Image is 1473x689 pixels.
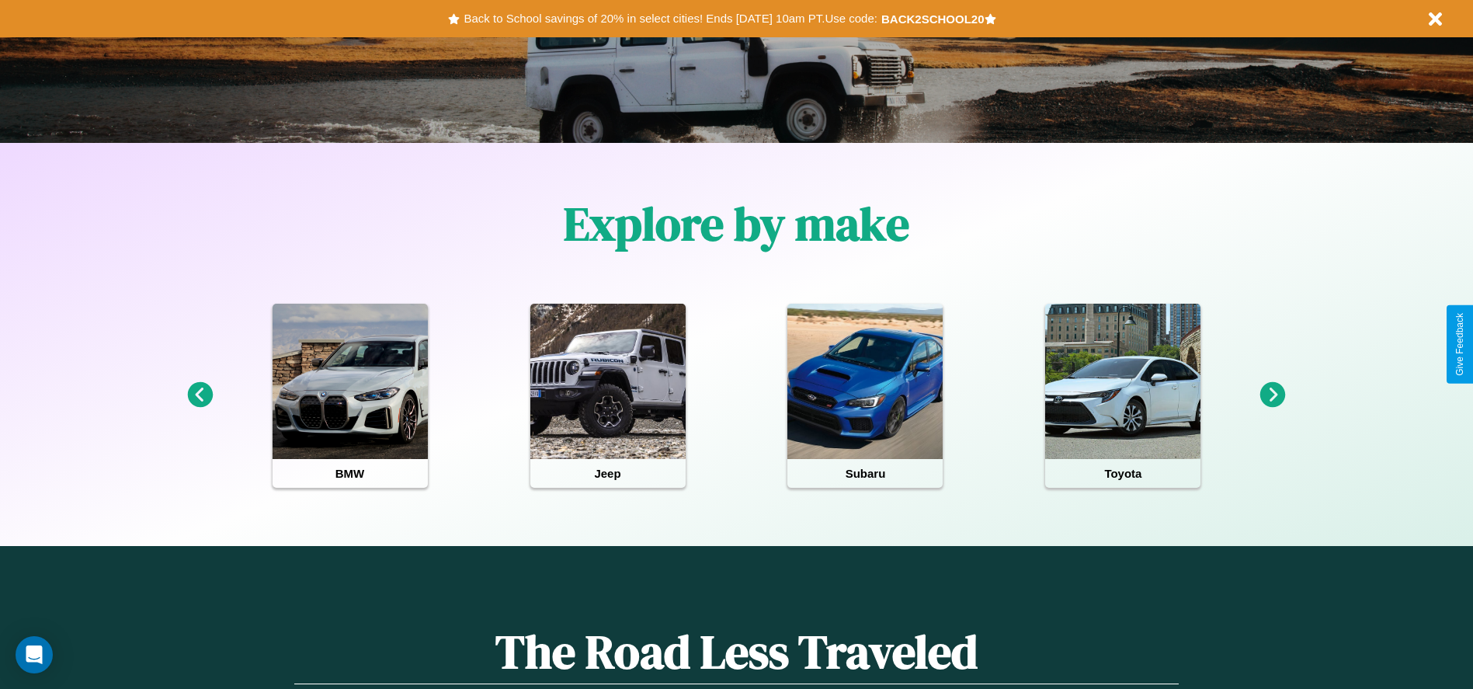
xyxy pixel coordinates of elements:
[787,459,943,488] h4: Subaru
[564,192,909,256] h1: Explore by make
[294,620,1178,684] h1: The Road Less Traveled
[1045,459,1200,488] h4: Toyota
[460,8,881,30] button: Back to School savings of 20% in select cities! Ends [DATE] 10am PT.Use code:
[273,459,428,488] h4: BMW
[16,636,53,673] div: Open Intercom Messenger
[881,12,985,26] b: BACK2SCHOOL20
[530,459,686,488] h4: Jeep
[1454,313,1465,376] div: Give Feedback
